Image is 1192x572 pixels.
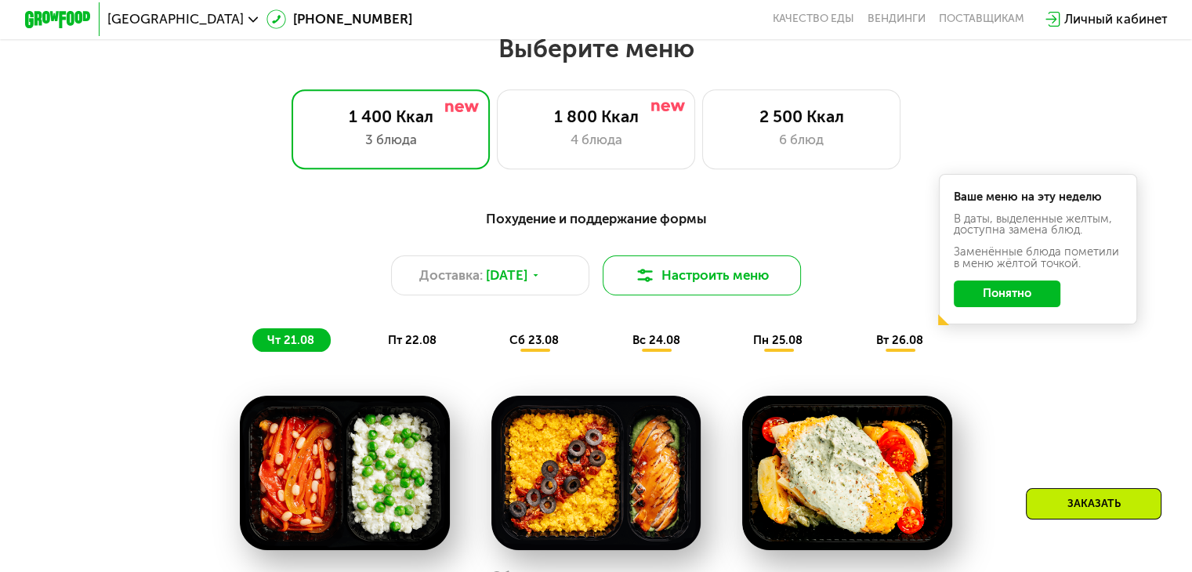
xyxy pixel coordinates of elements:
div: 4 блюда [514,130,678,150]
div: 2 500 Ккал [719,107,883,126]
span: пт 22.08 [388,333,437,347]
span: чт 21.08 [267,333,314,347]
span: пн 25.08 [753,333,803,347]
div: 1 400 Ккал [309,107,473,126]
span: Доставка: [419,266,483,285]
h2: Выберите меню [53,33,1139,64]
a: Вендинги [868,13,926,26]
div: Похудение и поддержание формы [106,208,1086,229]
div: 6 блюд [719,130,883,150]
button: Настроить меню [603,255,802,295]
button: Понятно [954,281,1060,307]
div: В даты, выделенные желтым, доступна замена блюд. [954,213,1123,237]
a: [PHONE_NUMBER] [266,9,412,29]
span: вт 26.08 [876,333,923,347]
a: Качество еды [773,13,854,26]
div: Личный кабинет [1064,9,1167,29]
div: Заменённые блюда пометили в меню жёлтой точкой. [954,246,1123,270]
div: Заказать [1026,488,1161,520]
span: сб 23.08 [509,333,559,347]
span: [DATE] [486,266,527,285]
div: 3 блюда [309,130,473,150]
div: Ваше меню на эту неделю [954,191,1123,203]
span: вс 24.08 [632,333,680,347]
span: [GEOGRAPHIC_DATA] [107,13,244,26]
div: 1 800 Ккал [514,107,678,126]
div: поставщикам [939,13,1024,26]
